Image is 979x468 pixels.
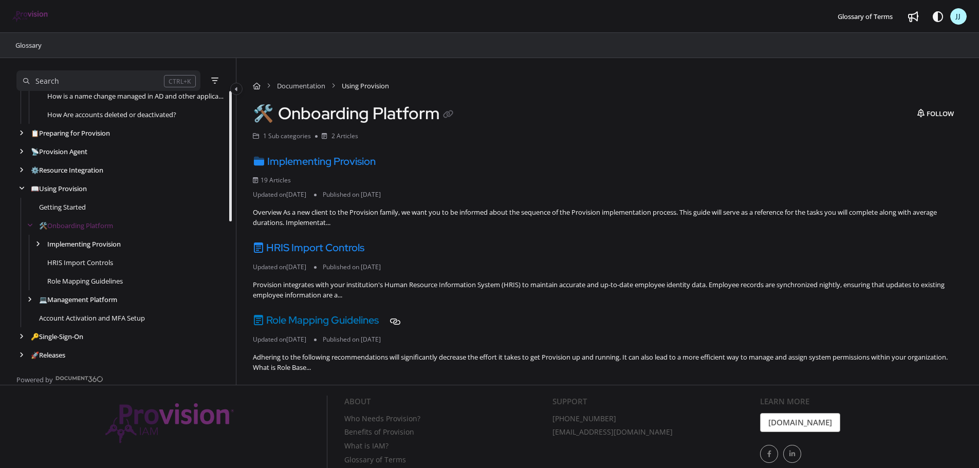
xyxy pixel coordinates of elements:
a: Glossary [14,39,43,51]
div: arrow [16,184,27,194]
div: Adhering to the following recommendations will significantly decrease the effort it takes to get ... [253,352,963,372]
span: 📖 [31,184,39,193]
div: arrow [16,147,27,157]
a: Releases [31,350,65,360]
button: JJ [950,8,967,25]
div: arrow [33,239,43,249]
a: Single-Sign-On [31,331,83,342]
li: Published on [DATE] [314,335,389,344]
div: Learn More [760,396,960,413]
div: Provision integrates with your institution's Human Resource Information System (HRIS) to maintain... [253,280,963,300]
span: 🚀 [31,350,39,360]
a: HRIS Import Controls [47,257,113,268]
a: Powered by Document360 - opens in a new tab [16,372,103,385]
li: 19 Articles [253,176,299,185]
li: Published on [DATE] [314,263,389,272]
div: arrow [25,221,35,231]
a: Account Activation and MFA Setup [39,313,145,323]
img: Document360 [56,376,103,382]
button: Filter [209,74,221,87]
li: 1 Sub categories [253,132,315,141]
a: Preparing for Provision [31,128,110,138]
div: Overview As a new client to the Provision family, we want you to be informed about the sequence o... [253,208,963,228]
a: Home [253,81,261,91]
div: arrow [16,165,27,175]
a: Implementing Provision [47,239,121,249]
a: HRIS Import Controls [253,241,364,254]
div: CTRL+K [164,75,196,87]
a: How Are accounts deleted or deactivated? [47,109,176,120]
span: 🔑 [31,332,39,341]
a: [PHONE_NUMBER] [552,413,752,427]
span: 📋 [31,128,39,138]
div: arrow [16,350,27,360]
a: Role Mapping Guidelines [47,276,123,286]
a: [DOMAIN_NAME] [760,413,840,432]
button: Category toggle [230,83,243,95]
span: 🛠️ [39,221,47,230]
span: 💻 [39,295,47,304]
a: Who Needs Provision? [344,413,544,427]
span: Powered by [16,375,53,385]
button: Copy link of Role Mapping Guidelines [387,314,403,330]
img: Provision IAM Onboarding Platform [105,403,234,443]
a: Getting Started [39,202,86,212]
span: 📡 [31,147,39,156]
a: Provision Agent [31,146,87,157]
a: Onboarding Platform [39,220,113,231]
a: Documentation [277,81,325,91]
li: Updated on [DATE] [253,263,314,272]
a: What is IAM? [344,440,544,454]
li: 2 Articles [315,132,358,141]
a: Implementing Provision [253,155,376,168]
li: Updated on [DATE] [253,335,314,344]
div: Support [552,396,752,413]
img: brand logo [12,11,49,22]
button: Follow [909,105,963,122]
a: Benefits of Provision [344,426,544,440]
span: Glossary of Terms [838,12,893,21]
div: arrow [16,332,27,342]
span: Using Provision [342,81,389,91]
a: [EMAIL_ADDRESS][DOMAIN_NAME] [552,426,752,440]
a: Glossary of Terms [344,454,544,468]
span: 🛠️ [253,102,274,124]
a: Role Mapping Guidelines [253,313,379,327]
a: How is a name change managed in AD and other applications? [47,91,226,101]
a: Management Platform [39,294,117,305]
h1: Onboarding Platform [253,103,456,123]
a: Project logo [12,11,49,23]
li: Updated on [DATE] [253,190,314,199]
a: Using Provision [31,183,87,194]
button: Search [16,70,200,91]
li: Published on [DATE] [314,190,389,199]
button: Copy link of Onboarding Platform [440,107,456,123]
span: ⚙️ [31,165,39,175]
div: About [344,396,544,413]
span: JJ [956,12,961,22]
div: Search [35,76,59,87]
div: arrow [16,128,27,138]
a: Resource Integration [31,165,103,175]
a: Whats new [905,8,921,25]
button: Theme options [930,8,946,25]
div: arrow [25,295,35,305]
